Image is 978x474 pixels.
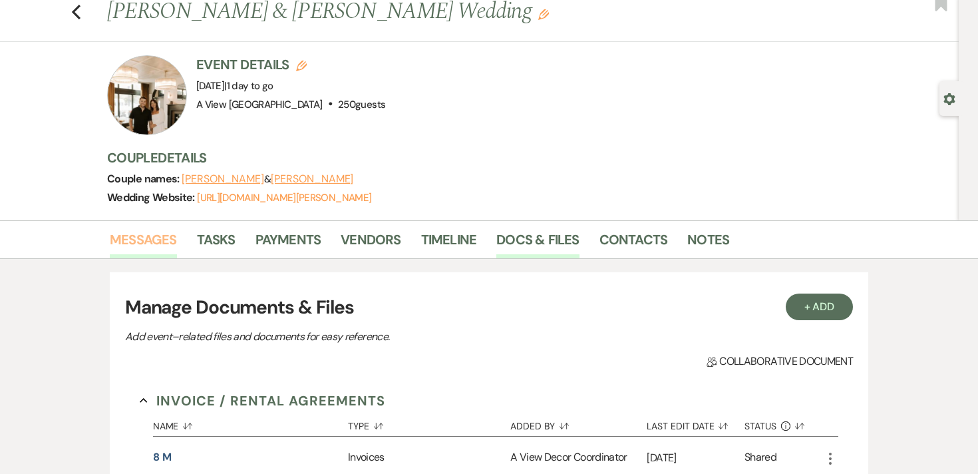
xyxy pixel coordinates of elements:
[140,391,385,411] button: Invoice / Rental Agreements
[496,229,579,258] a: Docs & Files
[647,411,744,436] button: Last Edit Date
[341,229,401,258] a: Vendors
[421,229,477,258] a: Timeline
[510,411,647,436] button: Added By
[107,190,197,204] span: Wedding Website:
[687,229,729,258] a: Notes
[196,79,273,93] span: [DATE]
[125,328,591,346] p: Add event–related files and documents for easy reference.
[227,79,273,93] span: 1 day to go
[744,449,776,467] div: Shared
[744,421,776,431] span: Status
[196,98,323,111] span: A View [GEOGRAPHIC_DATA]
[538,8,549,20] button: Edit
[744,411,822,436] button: Status
[153,449,172,465] button: 8 M
[255,229,321,258] a: Payments
[647,449,744,467] p: [DATE]
[107,148,852,167] h3: Couple Details
[943,92,955,105] button: Open lead details
[707,354,853,369] span: Collaborative document
[196,55,385,74] h3: Event Details
[107,172,182,186] span: Couple names:
[125,294,853,322] h3: Manage Documents & Files
[110,229,177,258] a: Messages
[182,172,353,186] span: &
[338,98,385,111] span: 250 guests
[224,79,273,93] span: |
[786,294,854,320] button: + Add
[271,174,353,184] button: [PERSON_NAME]
[153,411,348,436] button: Name
[348,411,510,436] button: Type
[182,174,264,184] button: [PERSON_NAME]
[197,229,236,258] a: Tasks
[197,191,371,204] a: [URL][DOMAIN_NAME][PERSON_NAME]
[599,229,668,258] a: Contacts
